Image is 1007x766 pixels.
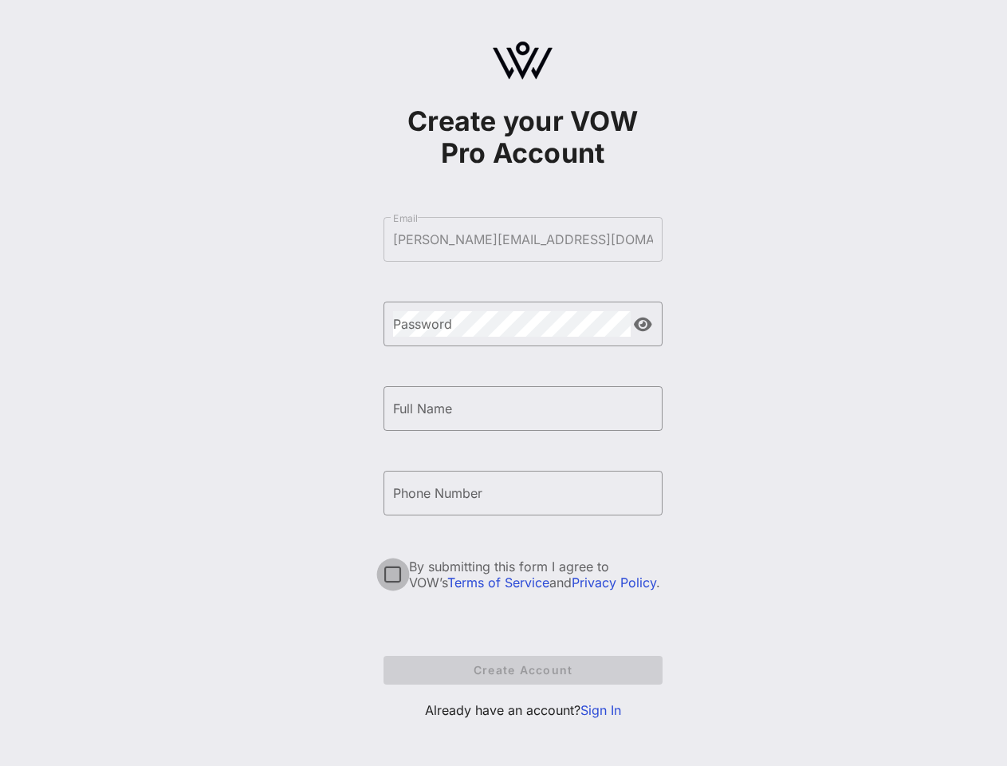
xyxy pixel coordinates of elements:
[409,559,663,590] div: By submitting this form I agree to VOW’s and .
[447,574,549,590] a: Terms of Service
[384,701,663,720] p: Already have an account?
[384,105,663,169] h1: Create your VOW Pro Account
[580,702,621,718] a: Sign In
[634,317,652,333] button: append icon
[572,574,656,590] a: Privacy Policy
[493,41,553,80] img: logo.svg
[393,212,418,224] label: Email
